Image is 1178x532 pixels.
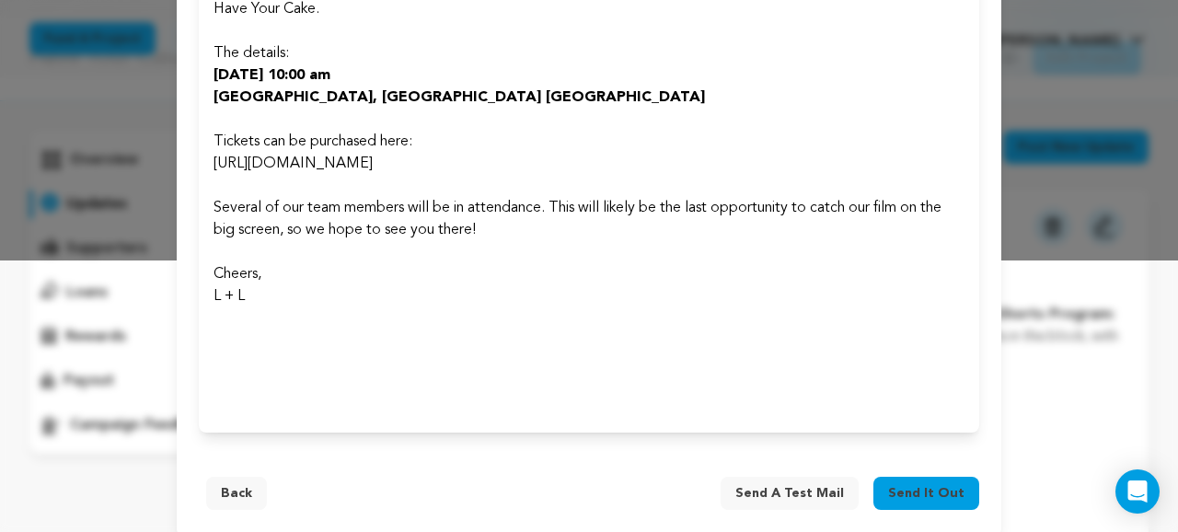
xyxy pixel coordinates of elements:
span: Send a test mail [735,484,844,503]
strong: [DATE] 10:00 am [214,68,330,83]
strong: [GEOGRAPHIC_DATA], [GEOGRAPHIC_DATA] [GEOGRAPHIC_DATA] [214,90,705,105]
button: Back [206,477,267,510]
span: Send it out [888,484,964,503]
p: Several of our team members will be in attendance. This will likely be the last opportunity to ca... [214,197,964,241]
p: Tickets can be purchased here: [214,131,964,153]
p: [URL][DOMAIN_NAME] [214,153,964,175]
p: The details: [214,42,964,64]
p: Cheers, [214,263,964,285]
p: L + L [214,285,964,307]
div: Open Intercom Messenger [1115,469,1160,514]
button: Send a test mail [721,477,859,510]
button: Send it out [873,477,979,510]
